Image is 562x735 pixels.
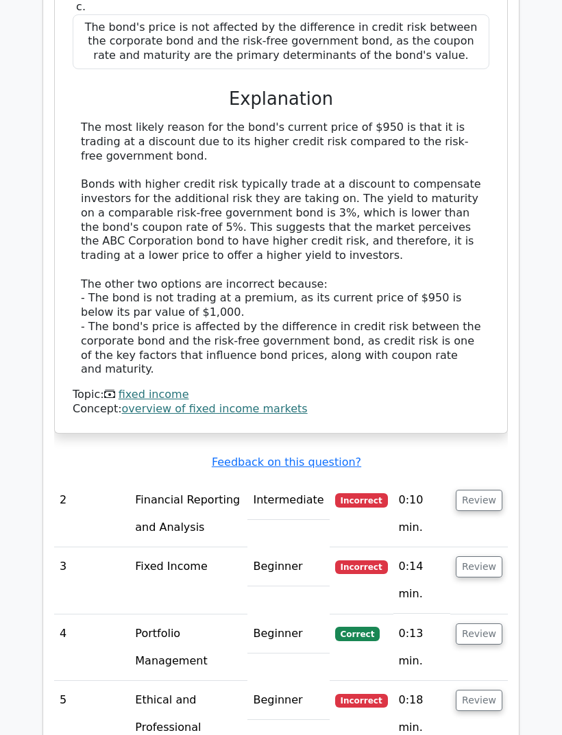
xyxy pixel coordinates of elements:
[54,547,130,614] td: 3
[335,493,388,507] span: Incorrect
[119,388,189,401] a: fixed income
[73,14,489,69] div: The bond's price is not affected by the difference in credit risk between the corporate bond and ...
[393,614,451,681] td: 0:13 min.
[54,481,130,547] td: 2
[335,560,388,574] span: Incorrect
[81,121,481,377] div: The most likely reason for the bond's current price of $950 is that it is trading at a discount d...
[122,402,308,415] a: overview of fixed income markets
[456,623,502,645] button: Review
[73,388,489,402] div: Topic:
[456,690,502,711] button: Review
[335,627,380,640] span: Correct
[130,481,247,547] td: Financial Reporting and Analysis
[81,88,481,110] h3: Explanation
[54,614,130,681] td: 4
[247,681,329,720] td: Beginner
[456,556,502,577] button: Review
[130,547,247,614] td: Fixed Income
[247,481,329,520] td: Intermediate
[247,547,329,586] td: Beginner
[212,456,361,469] a: Feedback on this question?
[393,481,451,547] td: 0:10 min.
[130,614,247,681] td: Portfolio Management
[335,694,388,708] span: Incorrect
[73,402,489,416] div: Concept:
[247,614,329,653] td: Beginner
[456,490,502,511] button: Review
[393,547,451,614] td: 0:14 min.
